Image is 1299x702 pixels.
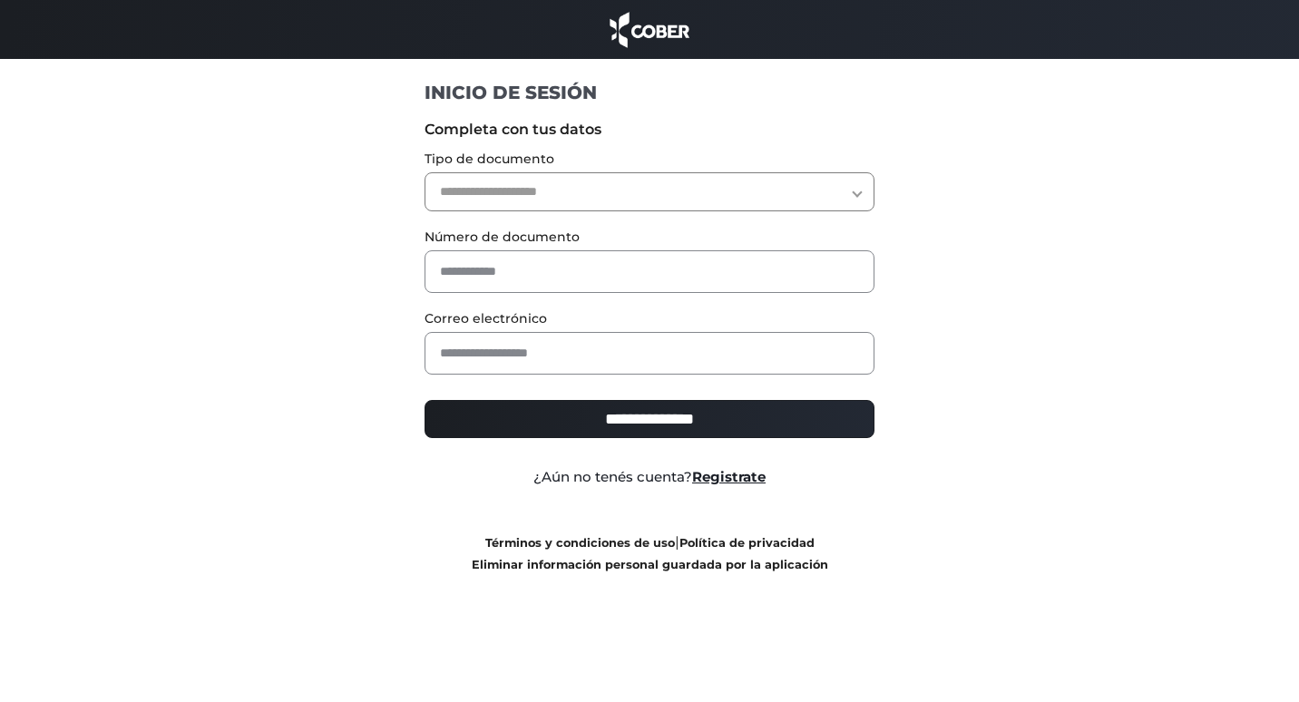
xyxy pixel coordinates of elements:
label: Completa con tus datos [425,119,875,141]
div: | [411,531,889,575]
a: Términos y condiciones de uso [485,536,675,550]
div: ¿Aún no tenés cuenta? [411,467,889,488]
label: Correo electrónico [425,309,875,328]
label: Número de documento [425,228,875,247]
img: cober_marca.png [605,9,694,50]
a: Política de privacidad [679,536,815,550]
h1: INICIO DE SESIÓN [425,81,875,104]
a: Eliminar información personal guardada por la aplicación [472,558,828,571]
label: Tipo de documento [425,150,875,169]
a: Registrate [692,468,766,485]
